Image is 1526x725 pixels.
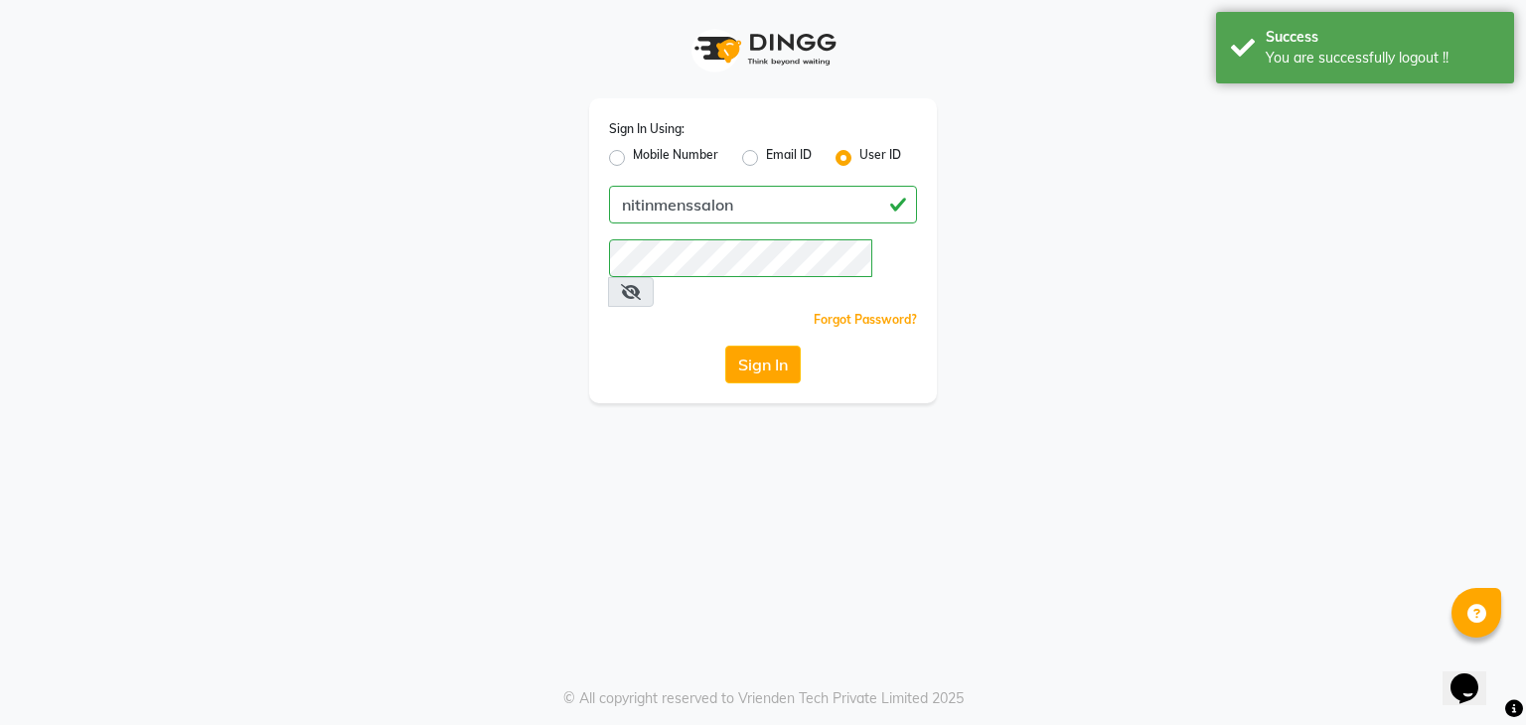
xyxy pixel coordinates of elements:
[766,146,812,170] label: Email ID
[814,312,917,327] a: Forgot Password?
[684,20,842,78] img: logo1.svg
[609,120,685,138] label: Sign In Using:
[1443,646,1506,705] iframe: chat widget
[609,239,872,277] input: Username
[633,146,718,170] label: Mobile Number
[859,146,901,170] label: User ID
[1266,27,1499,48] div: Success
[609,186,917,223] input: Username
[1266,48,1499,69] div: You are successfully logout !!
[725,346,801,383] button: Sign In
